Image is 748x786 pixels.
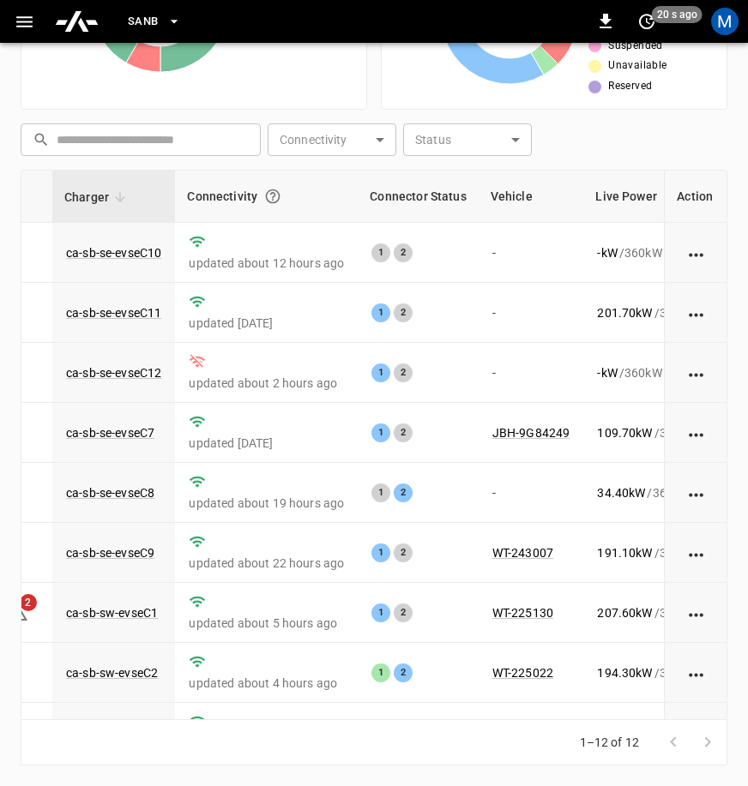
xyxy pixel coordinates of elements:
p: updated about 2 hours ago [189,375,344,392]
span: Unavailable [608,57,667,75]
th: Action [664,171,727,223]
a: WT-225022 [492,666,553,680]
p: - kW [597,244,617,261]
div: / 360 kW [597,484,697,501]
div: 2 [394,483,413,502]
td: - [479,223,584,283]
div: 2 [394,303,413,322]
div: / 360 kW [597,544,697,561]
td: - [479,463,584,523]
div: 1 [371,483,390,502]
div: 1 [371,663,390,682]
div: 2 [394,603,413,622]
div: 1 [371,363,390,382]
p: updated about 5 hours ago [189,615,344,632]
p: updated [DATE] [189,315,344,332]
div: 1 [371,303,390,322]
th: Live Power [583,171,710,223]
p: 34.40 kW [597,484,645,501]
div: action cell options [685,484,707,501]
a: ca-sb-se-evseC11 [66,306,161,320]
p: 207.60 kW [597,604,652,621]
div: / 360 kW [597,604,697,621]
div: Connectivity [187,181,346,212]
button: Connection between the charger and our software. [257,181,288,212]
a: 2 [8,605,28,619]
a: WT-225130 [492,606,553,620]
p: 109.70 kW [597,424,652,441]
p: updated about 4 hours ago [189,675,344,692]
a: ca-sb-sw-evseC1 [66,606,158,620]
td: - [479,343,584,403]
img: ampcontrol.io logo [54,5,100,38]
p: 191.10 kW [597,544,652,561]
div: 2 [394,243,413,262]
div: action cell options [685,604,707,621]
span: 2 [20,594,37,611]
span: Reserved [608,78,652,95]
div: action cell options [685,544,707,561]
div: action cell options [685,304,707,321]
div: action cell options [685,424,707,441]
div: / 360 kW [597,304,697,321]
div: 1 [371,243,390,262]
span: SanB [128,12,159,32]
div: / 360 kW [597,244,697,261]
a: ca-sb-se-evseC10 [66,246,161,260]
th: Vehicle [479,171,584,223]
div: / 360 kW [597,364,697,381]
span: 20 s ago [652,6,703,23]
div: / 360 kW [597,664,697,681]
a: ca-sb-se-evseC9 [66,546,154,560]
p: - kW [597,364,617,381]
a: JBH-9G84249 [492,426,570,440]
div: 2 [394,543,413,562]
a: WT-243007 [492,546,553,560]
span: Charger [64,187,131,207]
div: 1 [371,603,390,622]
p: updated about 22 hours ago [189,555,344,572]
div: action cell options [685,364,707,381]
p: updated about 19 hours ago [189,495,344,512]
a: ca-sb-se-evseC8 [66,486,154,500]
div: 1 [371,423,390,442]
button: set refresh interval [633,8,661,35]
a: ca-sb-se-evseC12 [66,366,161,380]
p: updated [DATE] [189,435,344,452]
div: 2 [394,663,413,682]
p: 194.30 kW [597,664,652,681]
p: 1–12 of 12 [580,734,640,751]
span: Suspended [608,38,663,55]
div: 2 [394,363,413,382]
p: updated about 12 hours ago [189,255,344,272]
td: - [479,283,584,343]
div: 2 [394,423,413,442]
p: 201.70 kW [597,304,652,321]
div: action cell options [685,664,707,681]
div: profile-icon [711,8,739,35]
button: SanB [121,5,188,39]
a: ca-sb-se-evseC7 [66,426,154,440]
div: 1 [371,543,390,562]
a: ca-sb-sw-evseC2 [66,666,158,680]
div: action cell options [685,244,707,261]
div: / 360 kW [597,424,697,441]
th: Connector Status [358,171,478,223]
